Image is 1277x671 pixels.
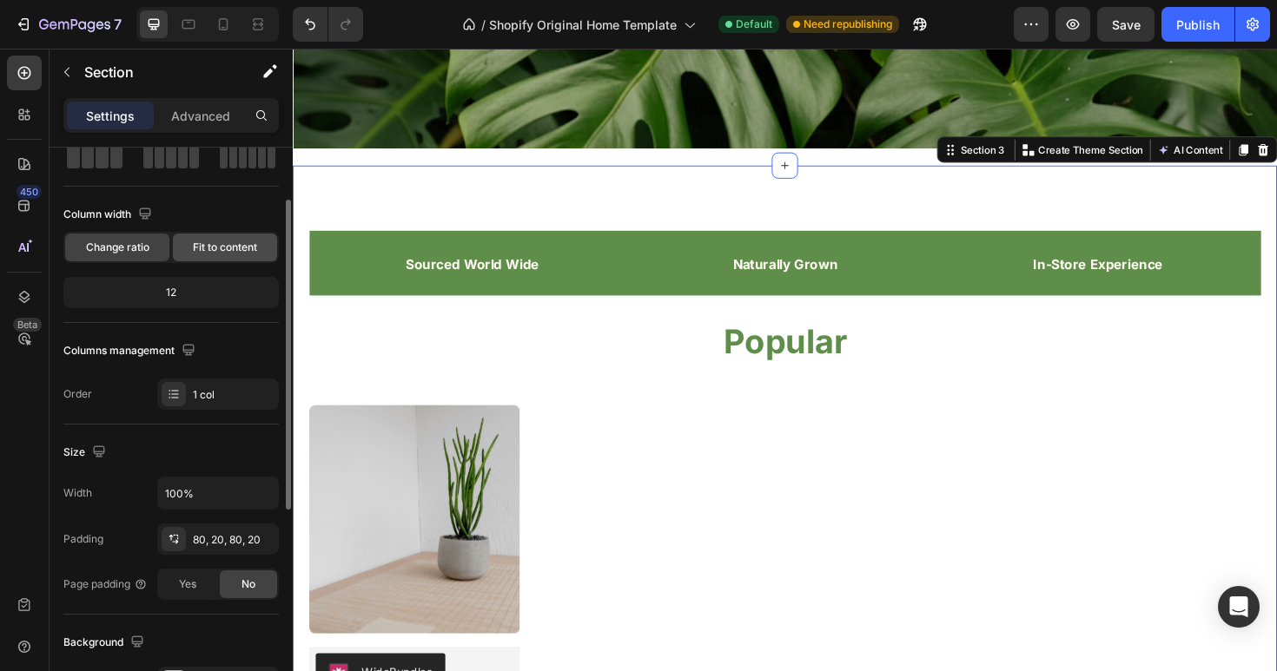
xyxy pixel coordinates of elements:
[7,7,129,42] button: 7
[13,318,42,332] div: Beta
[171,107,230,125] p: Advanced
[63,441,109,464] div: Size
[63,531,103,547] div: Padding
[489,16,677,34] span: Shopify Original Home Template
[242,576,255,592] span: No
[84,62,227,82] p: Section
[73,650,148,668] div: WideBundles
[63,485,92,501] div: Width
[179,576,196,592] span: Yes
[704,99,758,115] div: Section 3
[1112,17,1141,32] span: Save
[481,16,486,34] span: /
[1176,16,1220,34] div: Publish
[158,477,278,509] input: Auto
[114,14,122,35] p: 7
[784,220,921,237] strong: In-Store Experience
[790,99,901,115] p: Create Theme Section
[17,185,42,199] div: 450
[1161,7,1234,42] button: Publish
[293,7,363,42] div: Undo/Redo
[193,532,275,548] div: 80, 20, 80, 20
[63,631,148,655] div: Background
[67,280,275,305] div: 12
[38,650,59,671] img: Wide%20Bundles.png
[1218,586,1260,628] div: Open Intercom Messenger
[293,49,1277,671] iframe: Design area
[804,16,892,32] span: Need republishing
[466,220,577,237] strong: Naturally Grown
[63,386,92,402] div: Order
[193,387,275,403] div: 1 col
[1097,7,1155,42] button: Save
[63,339,199,363] div: Columns management
[86,240,149,255] span: Change ratio
[63,576,148,592] div: Page padding
[86,107,135,125] p: Settings
[456,289,587,332] strong: popular
[193,240,257,255] span: Fit to content
[63,203,155,227] div: Column width
[736,16,772,32] span: Default
[912,96,989,117] button: AI Content
[17,377,241,620] a: Planter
